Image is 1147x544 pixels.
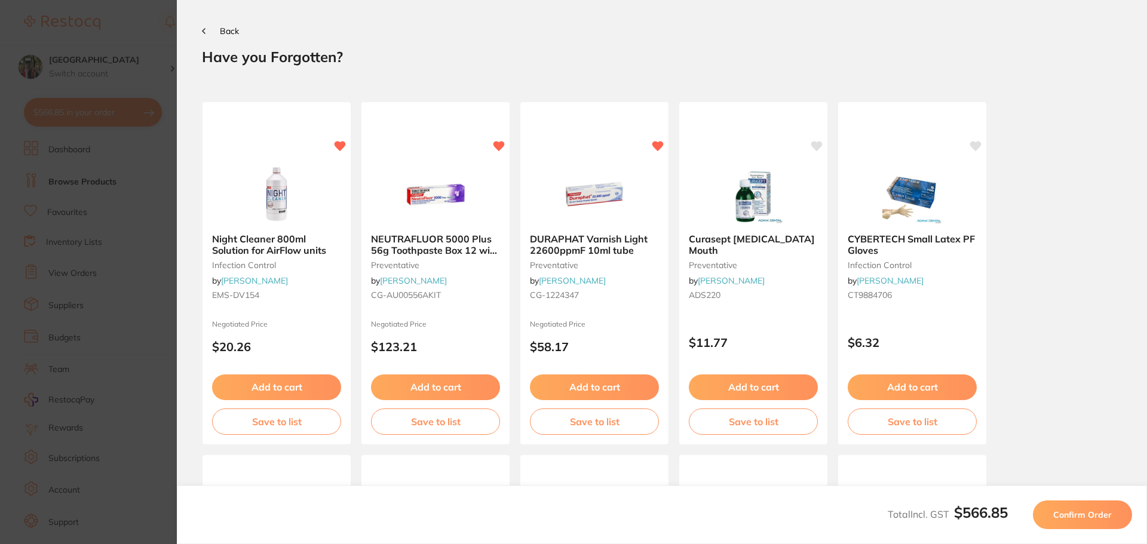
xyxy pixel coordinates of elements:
small: Negotiated Price [530,320,659,328]
img: Curasept Chlorhexidine Mouth [714,164,792,224]
button: Add to cart [848,374,977,399]
p: $58.17 [530,340,659,354]
small: CT9884706 [848,290,977,300]
span: by [848,275,924,286]
small: infection control [212,260,341,270]
p: $123.21 [371,340,500,354]
button: Save to list [530,408,659,435]
button: Save to list [212,408,341,435]
span: Back [220,26,239,36]
button: Add to cart [689,374,818,399]
b: CYBERTECH Small Latex PF Gloves [848,233,977,256]
span: by [530,275,606,286]
button: Back [202,26,239,36]
b: $566.85 [954,503,1008,521]
b: Night Cleaner 800ml Solution for AirFlow units [212,233,341,256]
button: Confirm Order [1033,500,1132,529]
a: [PERSON_NAME] [698,275,765,286]
b: NEUTRAFLUOR 5000 Plus 56g Toothpaste Box 12 with Labels [371,233,500,256]
span: by [212,275,288,286]
img: CYBERTECH Small Latex PF Gloves [873,164,951,224]
img: Night Cleaner 800ml Solution for AirFlow units [238,164,315,224]
small: CG-AU00556AKIT [371,290,500,300]
small: Negotiated Price [212,320,341,328]
small: EMS-DV154 [212,290,341,300]
button: Save to list [848,408,977,435]
a: [PERSON_NAME] [539,275,606,286]
small: preventative [371,260,500,270]
span: Confirm Order [1053,509,1112,520]
small: ADS220 [689,290,818,300]
img: NEUTRAFLUOR 5000 Plus 56g Toothpaste Box 12 with Labels [397,164,474,224]
small: CG-1224347 [530,290,659,300]
span: by [371,275,447,286]
button: Save to list [689,408,818,435]
p: $11.77 [689,336,818,349]
b: Curasept Chlorhexidine Mouth [689,233,818,256]
small: Negotiated Price [371,320,500,328]
small: preventative [689,260,818,270]
button: Add to cart [212,374,341,399]
a: [PERSON_NAME] [380,275,447,286]
p: $20.26 [212,340,341,354]
small: infection control [848,260,977,270]
button: Save to list [371,408,500,435]
a: [PERSON_NAME] [221,275,288,286]
span: by [689,275,765,286]
button: Add to cart [530,374,659,399]
b: DURAPHAT Varnish Light 22600ppmF 10ml tube [530,233,659,256]
p: $6.32 [848,336,977,349]
small: preventative [530,260,659,270]
h2: Have you Forgotten? [202,48,1122,66]
button: Add to cart [371,374,500,399]
span: Total Incl. GST [888,508,1008,520]
img: DURAPHAT Varnish Light 22600ppmF 10ml tube [556,164,633,224]
a: [PERSON_NAME] [857,275,924,286]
